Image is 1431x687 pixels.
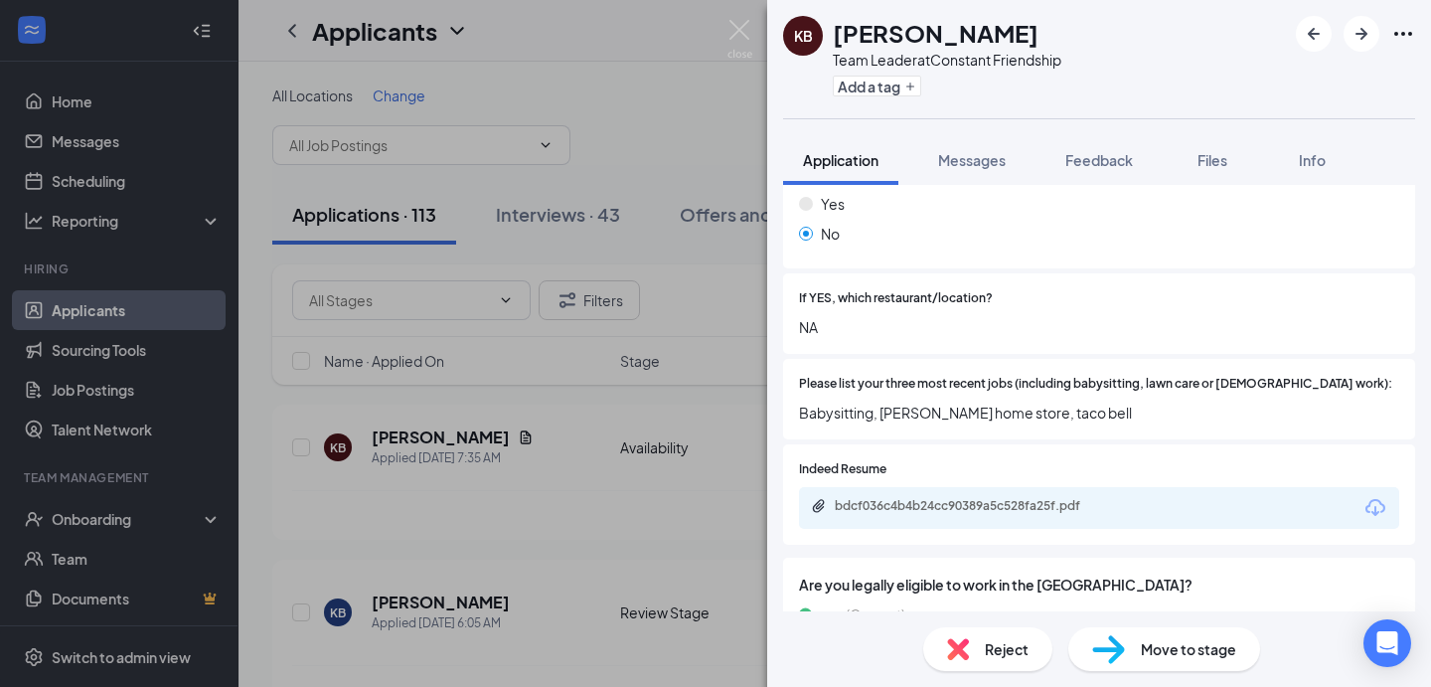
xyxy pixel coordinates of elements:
[1302,22,1326,46] svg: ArrowLeftNew
[1299,151,1326,169] span: Info
[1296,16,1332,52] button: ArrowLeftNew
[1344,16,1379,52] button: ArrowRight
[799,289,993,308] span: If YES, which restaurant/location?
[803,151,878,169] span: Application
[833,76,921,96] button: PlusAdd a tag
[904,81,916,92] svg: Plus
[799,375,1392,394] span: Please list your three most recent jobs (including babysitting, lawn care or [DEMOGRAPHIC_DATA] w...
[1363,619,1411,667] div: Open Intercom Messenger
[833,16,1038,50] h1: [PERSON_NAME]
[799,402,1399,424] span: Babysitting, [PERSON_NAME] home store, taco bell
[1197,151,1227,169] span: Files
[799,574,1399,596] span: Are you legally eligible to work in the [GEOGRAPHIC_DATA]?
[811,498,1133,517] a: Paperclipbdcf036c4b4b24cc90389a5c528fa25f.pdf
[1350,22,1373,46] svg: ArrowRight
[821,223,840,245] span: No
[820,603,905,625] span: yes (Correct)
[794,26,813,46] div: KB
[811,498,827,514] svg: Paperclip
[821,193,845,215] span: Yes
[985,638,1029,660] span: Reject
[835,498,1113,514] div: bdcf036c4b4b24cc90389a5c528fa25f.pdf
[1065,151,1133,169] span: Feedback
[1141,638,1236,660] span: Move to stage
[1391,22,1415,46] svg: Ellipses
[938,151,1006,169] span: Messages
[1363,496,1387,520] svg: Download
[833,50,1061,70] div: Team Leader at Constant Friendship
[799,460,886,479] span: Indeed Resume
[799,316,1399,338] span: NA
